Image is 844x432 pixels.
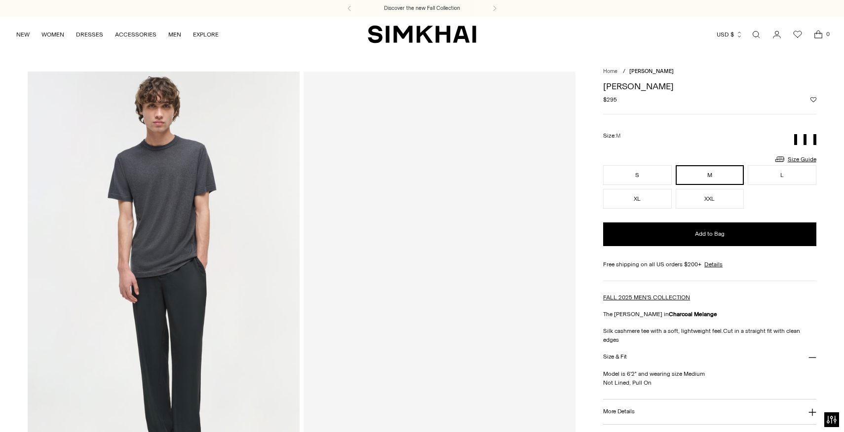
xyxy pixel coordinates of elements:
[695,230,725,238] span: Add to Bag
[603,354,627,360] h3: Size & Fit
[603,95,617,104] span: $295
[603,369,816,387] p: Model is 6'2" and wearing size Medium Not Lined, Pull On
[603,82,816,91] h1: [PERSON_NAME]
[41,24,64,45] a: WOMEN
[704,260,723,269] a: Details
[384,4,460,12] a: Discover the new Fall Collection
[193,24,219,45] a: EXPLORE
[788,25,807,44] a: Wishlist
[616,133,620,139] span: M
[676,189,744,209] button: XXL
[748,165,816,185] button: L
[368,25,476,44] a: SIMKHAI
[603,399,816,425] button: More Details
[629,68,674,74] span: [PERSON_NAME]
[603,310,816,319] p: The [PERSON_NAME] in
[603,260,816,269] div: Free shipping on all US orders $200+
[774,153,816,165] a: Size Guide
[603,222,816,246] button: Add to Bag
[669,311,717,318] strong: Charcoal Melange
[16,24,30,45] a: NEW
[676,165,744,185] button: M
[603,68,816,76] nav: breadcrumbs
[808,25,828,44] a: Open cart modal
[623,68,625,76] div: /
[168,24,181,45] a: MEN
[810,97,816,103] button: Add to Wishlist
[603,165,671,185] button: S
[603,294,690,301] a: FALL 2025 MEN'S COLLECTION
[603,408,634,415] h3: More Details
[603,326,816,344] p: Silk cashmere tee with a soft, lightweight feel. Cut in a straight fit with clean edges
[603,131,620,141] label: Size:
[767,25,787,44] a: Go to the account page
[76,24,103,45] a: DRESSES
[717,24,743,45] button: USD $
[603,344,816,369] button: Size & Fit
[746,25,766,44] a: Open search modal
[115,24,156,45] a: ACCESSORIES
[823,30,832,38] span: 0
[603,68,617,74] a: Home
[603,189,671,209] button: XL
